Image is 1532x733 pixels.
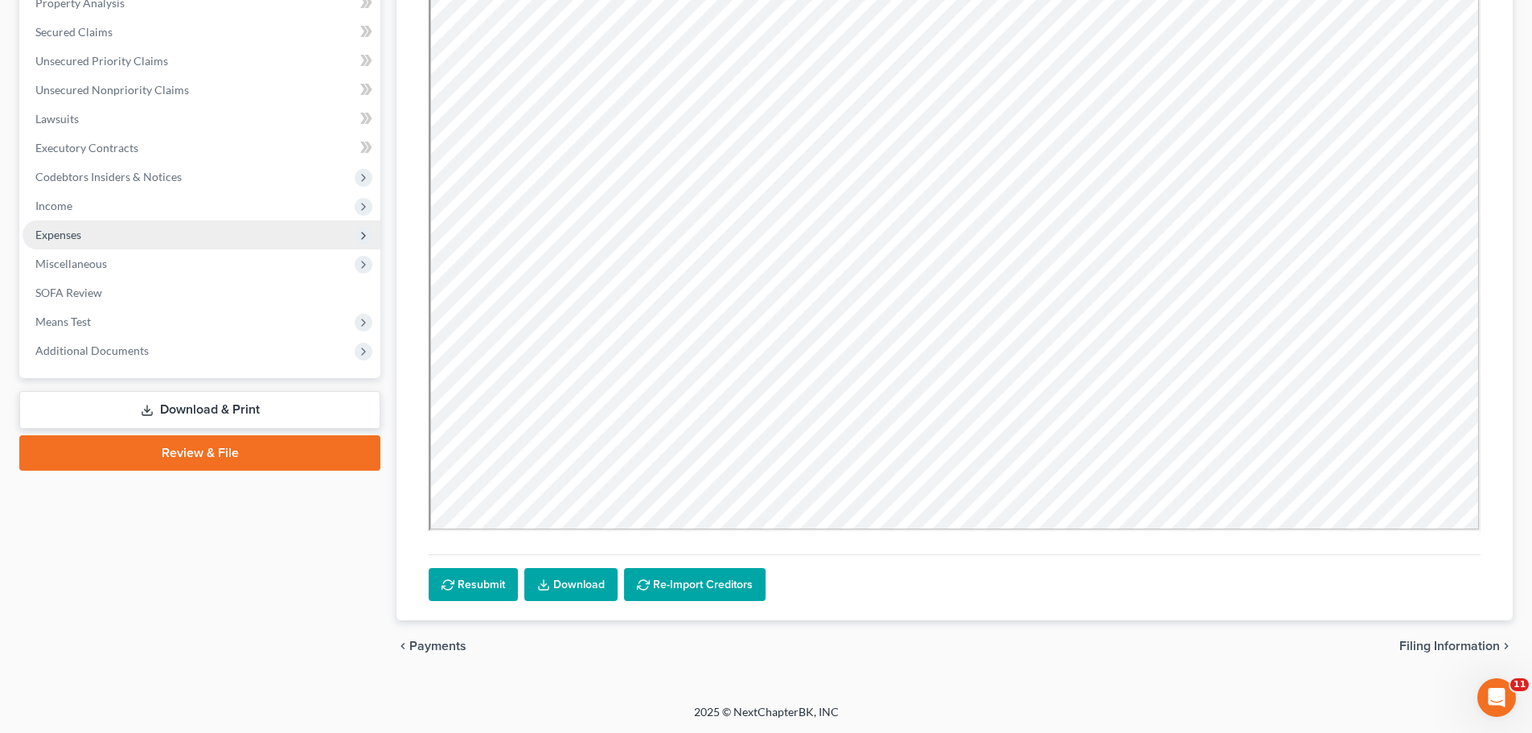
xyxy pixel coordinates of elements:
[624,568,766,602] button: Re-Import Creditors
[524,568,618,602] a: Download
[23,134,380,163] a: Executory Contracts
[35,170,182,183] span: Codebtors Insiders & Notices
[35,199,72,212] span: Income
[23,278,380,307] a: SOFA Review
[396,640,466,653] button: chevron_left Payments
[429,568,518,602] button: Resubmit
[1399,640,1513,653] button: Filing Information chevron_right
[23,105,380,134] a: Lawsuits
[1477,678,1516,717] iframe: Intercom live chat
[19,391,380,429] a: Download & Print
[308,704,1225,733] div: 2025 © NextChapterBK, INC
[1510,678,1529,691] span: 11
[35,112,79,126] span: Lawsuits
[35,228,81,241] span: Expenses
[35,315,91,328] span: Means Test
[35,141,138,154] span: Executory Contracts
[35,83,189,97] span: Unsecured Nonpriority Claims
[23,47,380,76] a: Unsecured Priority Claims
[35,54,168,68] span: Unsecured Priority Claims
[1399,640,1500,653] span: Filing Information
[19,435,380,471] a: Review & File
[35,257,107,270] span: Miscellaneous
[396,640,409,653] i: chevron_left
[23,18,380,47] a: Secured Claims
[23,76,380,105] a: Unsecured Nonpriority Claims
[35,25,113,39] span: Secured Claims
[35,344,149,357] span: Additional Documents
[409,640,466,653] span: Payments
[1500,640,1513,653] i: chevron_right
[35,286,102,299] span: SOFA Review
